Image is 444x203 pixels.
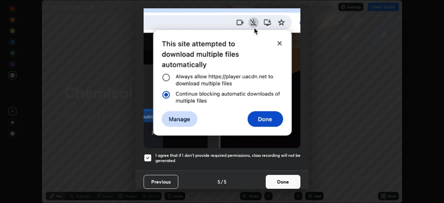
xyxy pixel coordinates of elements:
[155,153,300,163] h5: I agree that if I don't provide required permissions, class recording will not be generated
[266,175,300,189] button: Done
[224,178,227,185] h4: 5
[217,178,220,185] h4: 5
[221,178,223,185] h4: /
[144,175,178,189] button: Previous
